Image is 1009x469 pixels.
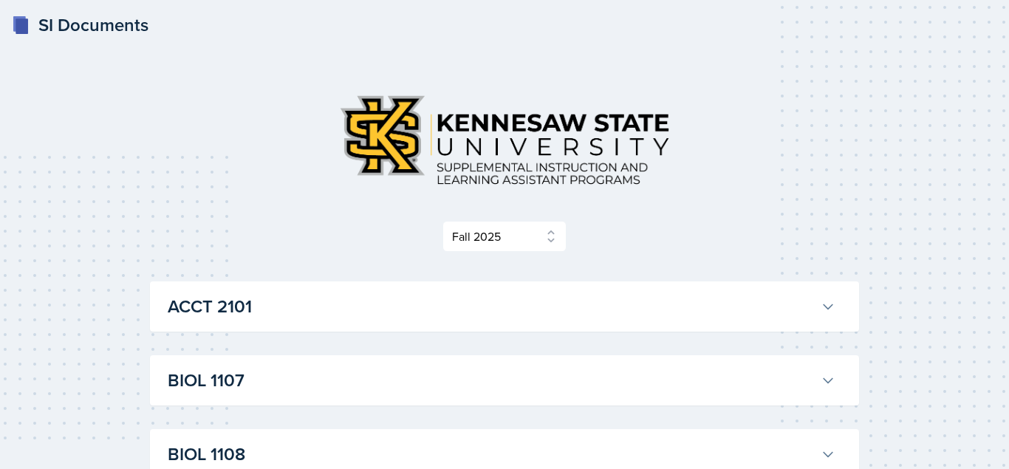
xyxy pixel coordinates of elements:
[165,364,838,397] button: BIOL 1107
[168,293,815,320] h3: ACCT 2101
[327,83,682,197] img: Kennesaw State University
[165,290,838,323] button: ACCT 2101
[168,441,815,468] h3: BIOL 1108
[12,12,148,38] a: SI Documents
[168,367,815,394] h3: BIOL 1107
